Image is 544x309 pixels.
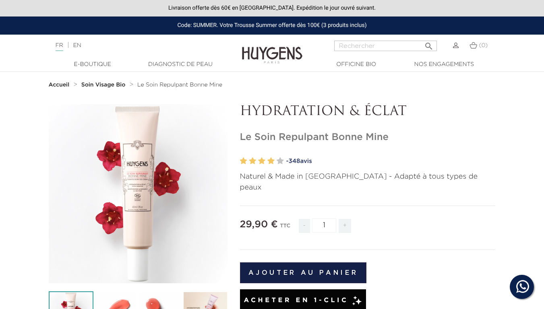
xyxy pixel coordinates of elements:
[240,104,496,119] p: HYDRATATION & ÉCLAT
[339,219,352,233] span: +
[267,155,275,167] label: 4
[240,220,278,229] span: 29,90 €
[240,171,496,193] p: Naturel & Made in [GEOGRAPHIC_DATA] - Adapté à tous types de peaux
[242,34,302,65] img: Huygens
[49,82,71,88] a: Accueil
[424,39,434,49] i: 
[240,262,367,283] button: Ajouter au panier
[140,60,221,69] a: Diagnostic de peau
[240,132,496,143] h1: Le Soin Repulpant Bonne Mine
[56,43,63,51] a: FR
[288,158,300,164] span: 348
[49,82,70,88] strong: Accueil
[479,43,488,48] span: (0)
[334,41,437,51] input: Rechercher
[316,60,397,69] a: Officine Bio
[299,219,310,233] span: -
[280,217,290,239] div: TTC
[422,38,436,49] button: 
[52,41,221,50] div: |
[312,218,336,233] input: Quantité
[286,155,496,167] a: -348avis
[73,43,81,48] a: EN
[81,82,126,88] strong: Soin Visage Bio
[249,155,256,167] label: 2
[52,60,133,69] a: E-Boutique
[240,155,247,167] label: 1
[258,155,265,167] label: 3
[404,60,484,69] a: Nos engagements
[137,82,222,88] a: Le Soin Repulpant Bonne Mine
[277,155,284,167] label: 5
[81,82,128,88] a: Soin Visage Bio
